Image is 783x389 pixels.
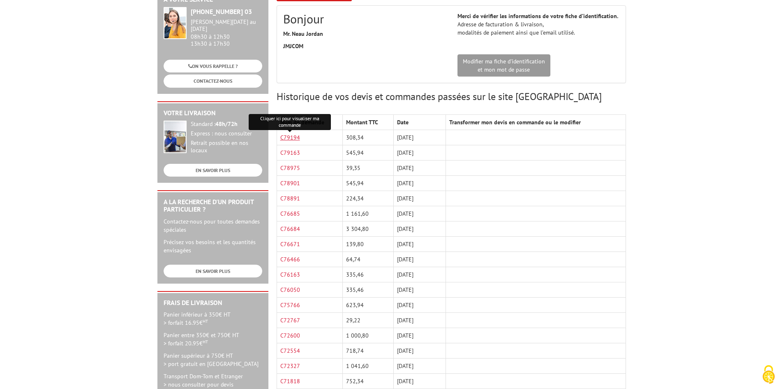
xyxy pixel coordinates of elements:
td: 1 161,60 [343,206,393,221]
p: Précisez vos besoins et les quantités envisagées [164,238,262,254]
td: [DATE] [393,298,446,313]
a: C76685 [280,210,300,217]
a: C75766 [280,301,300,309]
td: [DATE] [393,145,446,161]
h2: Votre livraison [164,109,262,117]
td: [DATE] [393,252,446,267]
a: C78891 [280,195,300,202]
td: 752,34 [343,374,393,389]
button: Cookies (fenêtre modale) [754,361,783,389]
strong: [PHONE_NUMBER] 03 [191,7,252,16]
td: 718,74 [343,343,393,359]
span: > forfait 20.95€ [164,340,208,347]
img: widget-service.jpg [164,7,187,39]
td: [DATE] [393,176,446,191]
td: [DATE] [393,221,446,237]
p: Panier inférieur à 350€ HT [164,310,262,327]
p: Contactez-nous pour toutes demandes spéciales [164,217,262,234]
td: [DATE] [393,191,446,206]
td: [DATE] [393,359,446,374]
th: Montant TTC [343,115,393,130]
a: C79194 [280,134,300,141]
td: [DATE] [393,282,446,298]
td: 623,94 [343,298,393,313]
th: Date [393,115,446,130]
td: [DATE] [393,374,446,389]
td: [DATE] [393,161,446,176]
strong: Mr. Neau Jordan [283,30,323,37]
div: Standard : [191,121,262,128]
td: 1 000,80 [343,328,393,343]
span: > port gratuit en [GEOGRAPHIC_DATA] [164,360,259,368]
sup: HT [203,318,208,324]
a: C71818 [280,377,300,385]
sup: HT [203,339,208,345]
a: C72767 [280,317,300,324]
a: C76050 [280,286,300,293]
h2: A la recherche d'un produit particulier ? [164,198,262,213]
div: Cliquer ici pour visualiser ma commande [249,114,331,130]
a: C72600 [280,332,300,339]
td: [DATE] [393,343,446,359]
td: [DATE] [393,313,446,328]
th: Transformer mon devis en commande ou le modifier [446,115,626,130]
td: [DATE] [393,206,446,221]
td: 139,80 [343,237,393,252]
a: Modifier ma fiche d'identificationet mon mot de passe [457,54,550,77]
td: 1 041,60 [343,359,393,374]
td: [DATE] [393,328,446,343]
a: C72554 [280,347,300,354]
a: C76684 [280,225,300,233]
div: Retrait possible en nos locaux [191,140,262,154]
a: C78975 [280,164,300,172]
td: 308,34 [343,130,393,145]
div: Express : nous consulter [191,130,262,137]
td: 335,46 [343,267,393,282]
td: 545,94 [343,176,393,191]
a: C72327 [280,362,300,370]
a: CONTACTEZ-NOUS [164,75,262,87]
strong: JMJCOM [283,42,303,50]
div: [PERSON_NAME][DATE] au [DATE] [191,19,262,33]
td: 64,74 [343,252,393,267]
td: 39,35 [343,161,393,176]
strong: Merci de vérifier les informations de votre fiche d’identification. [457,12,618,20]
td: 29,22 [343,313,393,328]
h3: Historique de vos devis et commandes passées sur le site [GEOGRAPHIC_DATA] [277,91,626,102]
td: 335,46 [343,282,393,298]
p: Transport Dom-Tom et Etranger [164,372,262,389]
div: 08h30 à 12h30 13h30 à 17h30 [191,19,262,47]
p: Adresse de facturation & livraison, modalités de paiement ainsi que l’email utilisé. [457,12,619,37]
h2: Frais de Livraison [164,299,262,307]
a: EN SAVOIR PLUS [164,265,262,277]
a: C76671 [280,240,300,248]
p: Panier entre 350€ et 750€ HT [164,331,262,347]
td: [DATE] [393,130,446,145]
h2: Bonjour [283,12,445,26]
td: 3 304,80 [343,221,393,237]
td: 224,34 [343,191,393,206]
td: 545,94 [343,145,393,161]
a: C76163 [280,271,300,278]
a: C79163 [280,149,300,156]
a: C76466 [280,256,300,263]
td: [DATE] [393,267,446,282]
img: widget-livraison.jpg [164,121,187,153]
a: EN SAVOIR PLUS [164,164,262,177]
strong: 48h/72h [215,120,238,128]
td: [DATE] [393,237,446,252]
img: Cookies (fenêtre modale) [758,364,779,385]
span: > nous consulter pour devis [164,381,233,388]
a: ON VOUS RAPPELLE ? [164,60,262,72]
span: > forfait 16.95€ [164,319,208,326]
p: Panier supérieur à 750€ HT [164,352,262,368]
a: C78901 [280,179,300,187]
